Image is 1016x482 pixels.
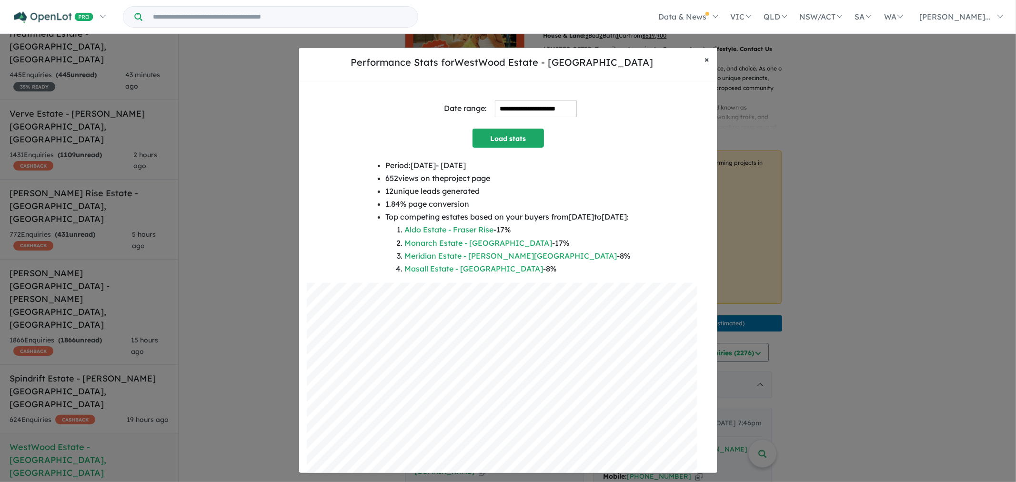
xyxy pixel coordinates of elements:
[386,211,631,275] li: Top competing estates based on your buyers from [DATE] to [DATE] :
[405,237,631,250] li: - 17 %
[705,54,710,65] span: ×
[473,129,544,148] button: Load stats
[307,55,697,70] h5: Performance Stats for WestWood Estate - [GEOGRAPHIC_DATA]
[444,102,487,115] div: Date range:
[919,12,991,21] span: [PERSON_NAME]...
[405,238,553,248] a: Monarch Estate - [GEOGRAPHIC_DATA]
[14,11,93,23] img: Openlot PRO Logo White
[405,262,631,275] li: - 8 %
[405,251,617,261] a: Meridian Estate - [PERSON_NAME][GEOGRAPHIC_DATA]
[144,7,416,27] input: Try estate name, suburb, builder or developer
[386,198,631,211] li: 1.84 % page conversion
[405,250,631,262] li: - 8 %
[386,185,631,198] li: 12 unique leads generated
[386,172,631,185] li: 652 views on the project page
[405,225,494,234] a: Aldo Estate - Fraser Rise
[405,223,631,236] li: - 17 %
[405,264,543,273] a: Masall Estate - [GEOGRAPHIC_DATA]
[386,159,631,172] li: Period: [DATE] - [DATE]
